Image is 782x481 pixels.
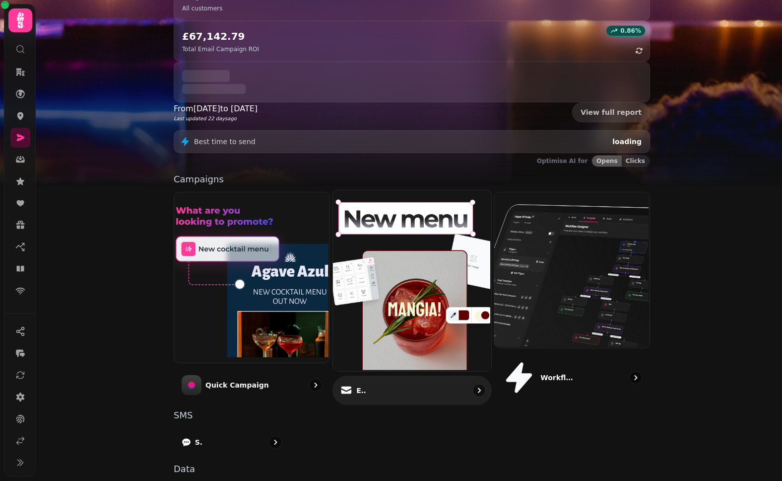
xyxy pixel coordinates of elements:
[356,385,366,395] p: Email
[182,4,222,12] p: All customers
[173,191,328,362] img: Quick Campaign
[270,437,280,447] svg: go to
[174,465,650,474] p: Data
[596,158,618,164] span: Opens
[174,428,290,457] a: SMS
[195,437,202,447] p: SMS
[620,27,641,35] p: 0.86 %
[182,45,259,53] p: Total Email Campaign ROI
[194,137,256,147] p: Best time to send
[612,138,642,146] span: loading
[331,189,490,370] img: Email
[622,156,650,166] button: Clicks
[311,380,321,390] svg: go to
[631,373,641,383] svg: go to
[182,29,259,43] h2: £67,142.79
[494,192,650,403] a: Workflows (beta)Workflows (beta)
[537,157,587,165] p: Optimise AI for
[174,411,650,420] p: SMS
[493,191,649,347] img: Workflows (beta)
[174,103,258,115] p: From [DATE] to [DATE]
[205,380,269,390] p: Quick Campaign
[592,156,622,166] button: Opens
[174,115,258,122] p: Last updated 22 days ago
[174,175,650,184] p: Campaigns
[474,385,484,395] svg: go to
[174,192,330,403] a: Quick CampaignQuick Campaign
[626,158,645,164] span: Clicks
[631,42,648,59] button: refresh
[540,373,573,383] p: Workflows (beta)
[332,190,492,405] a: EmailEmail
[572,102,650,122] a: View full report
